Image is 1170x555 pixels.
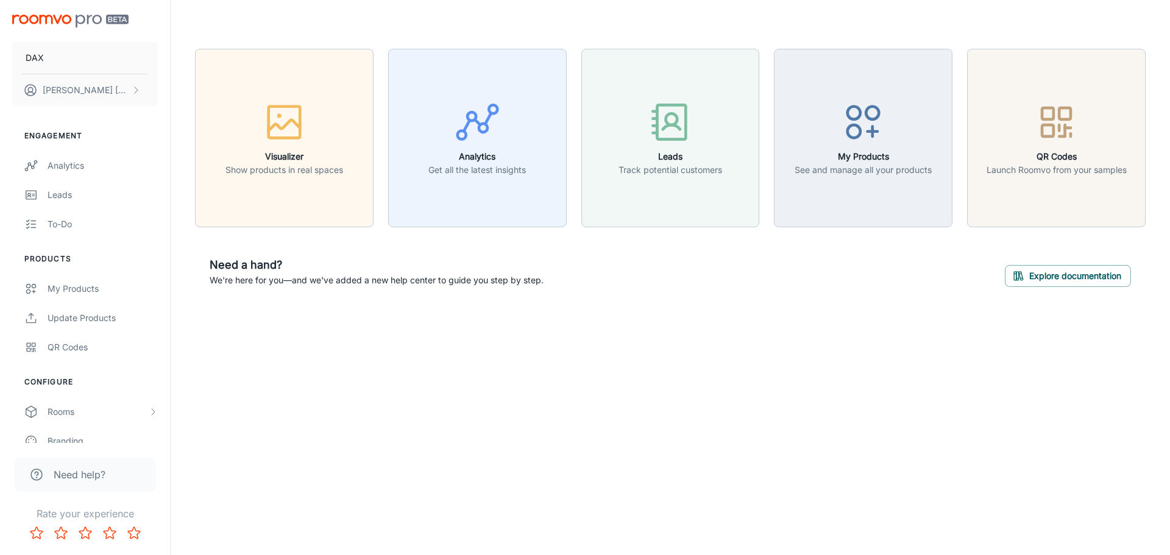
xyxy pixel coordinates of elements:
p: Track potential customers [619,163,722,177]
div: Analytics [48,159,158,172]
button: AnalyticsGet all the latest insights [388,49,567,227]
button: Explore documentation [1005,265,1131,287]
h6: Leads [619,150,722,163]
h6: My Products [795,150,932,163]
a: My ProductsSee and manage all your products [774,131,952,143]
a: QR CodesLaunch Roomvo from your samples [967,131,1146,143]
p: Show products in real spaces [225,163,343,177]
button: DAX [12,42,158,74]
button: VisualizerShow products in real spaces [195,49,374,227]
img: Roomvo PRO Beta [12,15,129,27]
div: QR Codes [48,341,158,354]
button: My ProductsSee and manage all your products [774,49,952,227]
p: [PERSON_NAME] [PERSON_NAME] [43,83,129,97]
p: See and manage all your products [795,163,932,177]
p: Launch Roomvo from your samples [987,163,1127,177]
div: Update Products [48,311,158,325]
h6: Analytics [428,150,526,163]
p: DAX [26,51,44,65]
div: Leads [48,188,158,202]
div: To-do [48,217,158,231]
button: LeadsTrack potential customers [581,49,760,227]
p: Get all the latest insights [428,163,526,177]
a: Explore documentation [1005,269,1131,281]
h6: Visualizer [225,150,343,163]
h6: Need a hand? [210,256,544,274]
h6: QR Codes [987,150,1127,163]
div: My Products [48,282,158,295]
button: QR CodesLaunch Roomvo from your samples [967,49,1146,227]
a: LeadsTrack potential customers [581,131,760,143]
p: We're here for you—and we've added a new help center to guide you step by step. [210,274,544,287]
button: [PERSON_NAME] [PERSON_NAME] [12,74,158,106]
a: AnalyticsGet all the latest insights [388,131,567,143]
